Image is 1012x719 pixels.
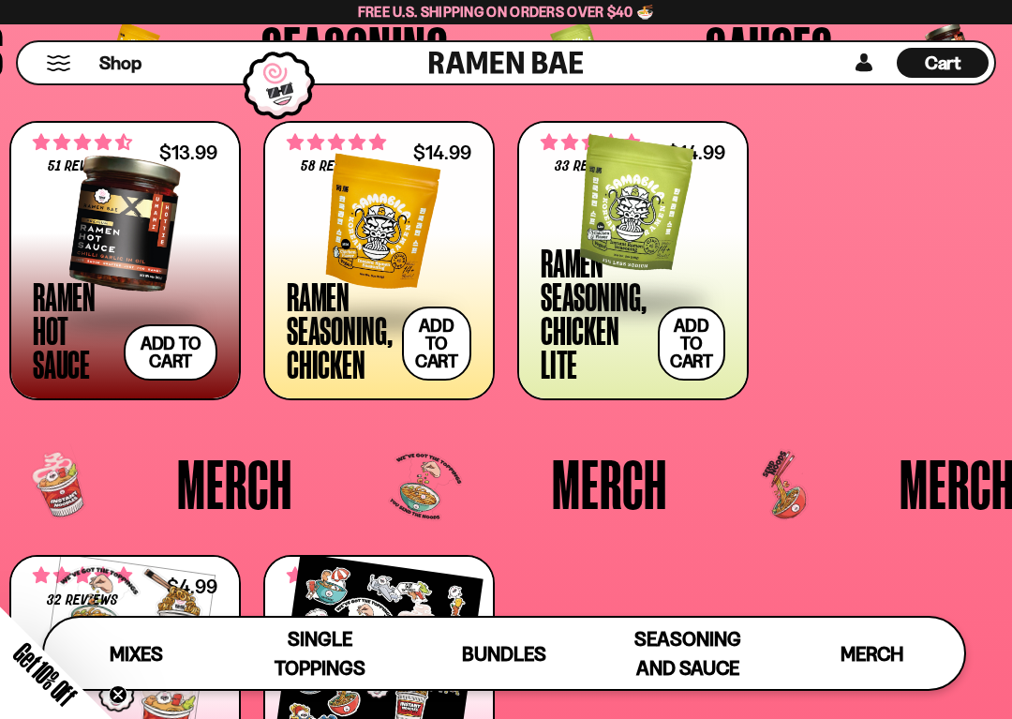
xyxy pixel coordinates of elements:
div: Ramen Hot Sauce [33,279,114,381]
a: Cart [897,42,989,83]
div: Ramen Seasoning, Chicken [287,279,393,381]
a: Bundles [412,618,596,689]
button: Add to cart [658,307,725,381]
div: Ramen Seasoning, Chicken Lite [541,246,648,381]
a: Single Toppings [228,618,411,689]
span: Single Toppings [275,627,365,680]
span: Bundles [462,642,546,666]
a: 4.71 stars 51 reviews $13.99 Ramen Hot Sauce Add to cart [9,121,241,399]
button: Add to cart [402,307,472,381]
span: Shop [99,51,141,76]
a: Shop [99,48,141,78]
span: Free U.S. Shipping on Orders over $40 🍜 [358,3,655,21]
a: Merch [781,618,964,689]
button: Add to cart [124,324,217,381]
span: Get 10% Off [8,637,82,711]
span: Merch [552,449,667,518]
span: Mixes [110,642,163,666]
span: Cart [925,52,961,74]
button: Close teaser [109,685,127,704]
a: 4.83 stars 58 reviews $14.99 Ramen Seasoning, Chicken Add to cart [263,121,495,399]
a: Mixes [44,618,228,689]
span: Merch [177,449,292,518]
a: Seasoning and Sauce [596,618,780,689]
span: Merch [841,642,903,666]
a: 5.00 stars 33 reviews $14.99 Ramen Seasoning, Chicken Lite Add to cart [517,121,749,399]
button: Mobile Menu Trigger [46,55,71,71]
span: Seasoning and Sauce [634,627,741,680]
